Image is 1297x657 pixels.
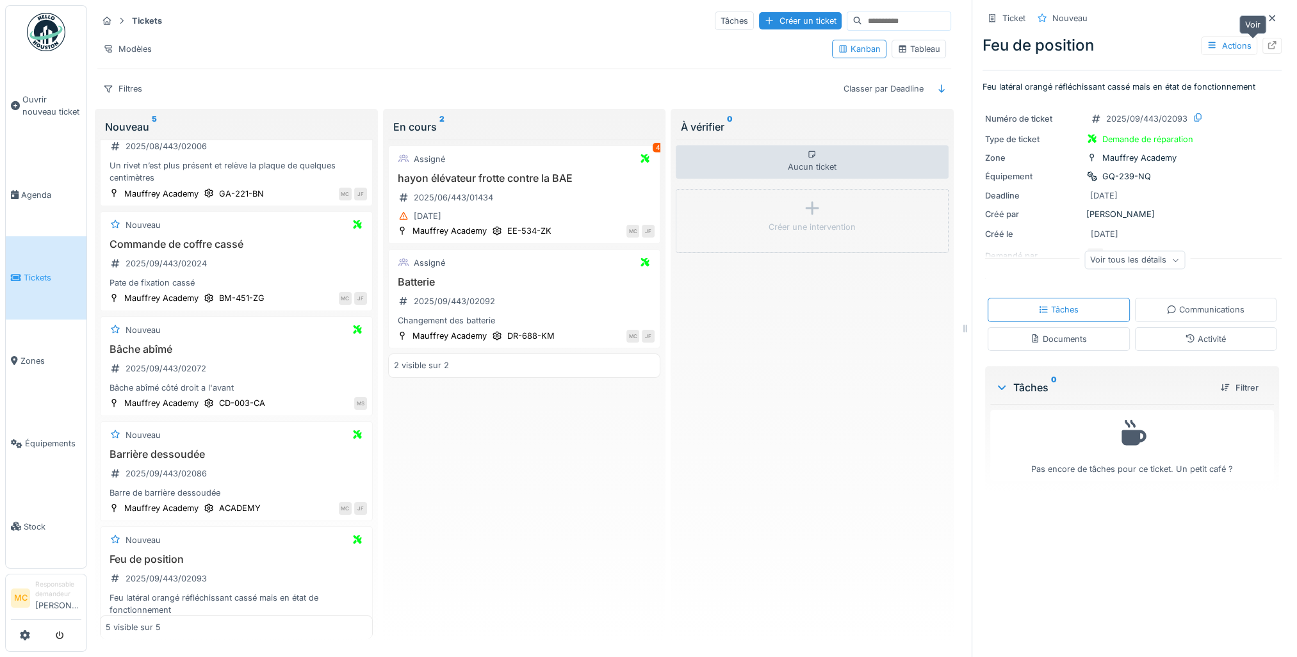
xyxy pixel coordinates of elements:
div: Voir tous les détails [1084,251,1185,270]
div: Mauffrey Academy [412,330,487,342]
div: Filtrer [1215,379,1264,396]
div: 2025/09/443/02024 [126,257,207,270]
div: Classer par Deadline [838,79,929,98]
sup: 5 [152,119,157,134]
div: JF [642,225,655,238]
sup: 0 [1051,380,1057,395]
div: Créer une intervention [769,221,856,233]
div: MC [339,188,352,200]
div: Filtres [97,79,148,98]
div: Mauffrey Academy [1102,152,1177,164]
sup: 2 [439,119,445,134]
a: MC Responsable demandeur[PERSON_NAME] [11,580,81,620]
sup: 0 [727,119,733,134]
li: MC [11,588,30,608]
div: 2025/09/443/02086 [126,467,207,480]
div: Assigné [414,153,445,165]
div: EE-534-ZK [507,225,551,237]
p: Feu latéral orangé réfléchissant cassé mais en état de fonctionnement [983,81,1282,93]
div: Aucun ticket [676,145,949,179]
div: Actions [1201,36,1257,55]
div: Mauffrey Academy [412,225,487,237]
div: Modèles [97,40,158,58]
div: Créé par [985,208,1081,220]
div: 2025/09/443/02072 [126,362,206,375]
div: Mauffrey Academy [124,502,199,514]
div: Nouveau [126,534,161,546]
div: 2025/09/443/02093 [126,572,207,585]
div: Assigné [414,257,445,269]
strong: Tickets [127,15,167,27]
div: MS [354,397,367,410]
div: BM-451-ZG [219,292,265,304]
div: Un rivet n’est plus présent et relève la plaque de quelques centimètres [106,159,367,184]
div: Nouveau [126,324,161,336]
span: Tickets [24,272,81,284]
div: Nouveau [105,119,368,134]
div: Kanban [838,43,881,55]
div: Nouveau [1052,12,1088,24]
a: Agenda [6,154,86,236]
a: Tickets [6,236,86,319]
div: Bâche abîmé côté droit a l'avant [106,382,367,394]
div: Tâches [995,380,1210,395]
div: Numéro de ticket [985,113,1081,125]
div: Mauffrey Academy [124,397,199,409]
div: 2025/09/443/02092 [414,295,495,307]
div: JF [354,502,367,515]
div: JF [354,292,367,305]
div: Nouveau [126,429,161,441]
div: MC [626,225,639,238]
div: JF [642,330,655,343]
a: Ouvrir nouveau ticket [6,58,86,154]
div: MC [339,292,352,305]
div: Responsable demandeur [35,580,81,599]
div: Pas encore de tâches pour ce ticket. Un petit café ? [999,416,1266,475]
div: En cours [393,119,656,134]
div: Tableau [897,43,940,55]
div: Mauffrey Academy [124,292,199,304]
div: 2 visible sur 2 [394,359,449,371]
span: Équipements [25,437,81,450]
a: Équipements [6,402,86,485]
span: Ouvrir nouveau ticket [22,93,81,118]
div: Équipement [985,170,1081,182]
h3: Feu de position [106,553,367,565]
div: Barre de barrière dessoudée [106,487,367,499]
div: Nouveau [126,219,161,231]
div: MC [339,502,352,515]
div: [DATE] [414,210,441,222]
li: [PERSON_NAME] [35,580,81,617]
div: Zone [985,152,1081,164]
div: Changement des batterie [394,314,655,327]
div: Ticket [1002,12,1025,24]
div: Voir [1239,15,1266,34]
div: 2025/08/443/02006 [126,140,207,152]
div: [DATE] [1090,190,1118,202]
div: Activité [1185,333,1226,345]
div: Communications [1166,304,1244,316]
span: Agenda [21,189,81,201]
div: Créer un ticket [759,12,842,29]
img: Badge_color-CXgf-gQk.svg [27,13,65,51]
h3: Bâche abîmé [106,343,367,355]
div: Feu de position [983,34,1282,57]
div: Tâches [715,12,754,30]
span: Zones [20,355,81,367]
h3: Barrière dessoudée [106,448,367,460]
a: Stock [6,485,86,567]
div: Créé le [985,228,1081,240]
div: Documents [1030,333,1087,345]
div: 4 [653,143,663,152]
div: ACADEMY [219,502,261,514]
h3: hayon élévateur frotte contre la BAE [394,172,655,184]
span: Stock [24,521,81,533]
div: DR-688-KM [507,330,555,342]
div: [DATE] [1091,228,1118,240]
h3: Commande de coffre cassé [106,238,367,250]
div: CD-003-CA [219,397,265,409]
div: [PERSON_NAME] [985,208,1279,220]
div: Pate de fixation cassé [106,277,367,289]
div: 2025/06/443/01434 [414,191,493,204]
div: Type de ticket [985,133,1081,145]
